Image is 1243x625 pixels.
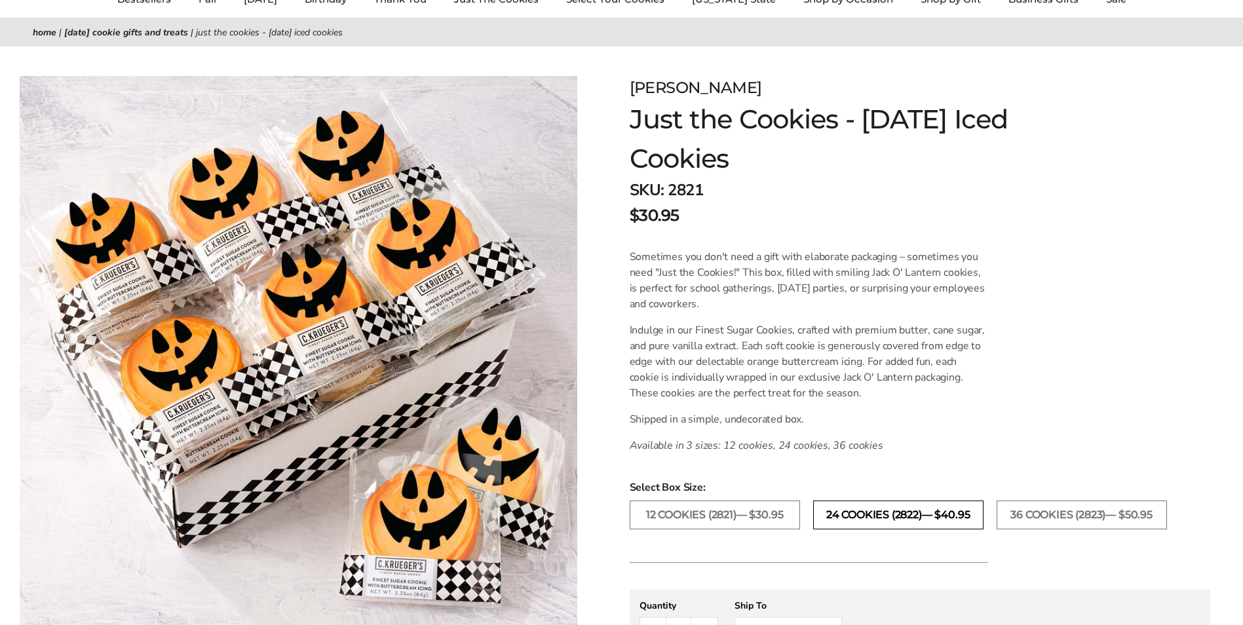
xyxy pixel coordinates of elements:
[630,100,1048,178] h1: Just the Cookies - [DATE] Iced Cookies
[813,501,984,529] label: 24 COOKIES (2822)— $40.95
[630,411,988,427] p: Shipped in a simple, undecorated box.
[997,501,1167,529] label: 36 COOKIES (2823)— $50.95
[630,322,988,401] p: Indulge in our Finest Sugar Cookies, crafted with premium butter, cane sugar, and pure vanilla ex...
[640,599,718,612] div: Quantity
[630,180,664,200] strong: SKU:
[59,26,62,39] span: |
[196,26,343,39] span: Just the Cookies - [DATE] Iced Cookies
[630,480,1210,495] span: Select Box Size:
[668,180,703,200] span: 2821
[630,249,988,312] p: Sometimes you don't need a gift with elaborate packaging – sometimes you need "Just the Cookies!"...
[10,575,136,615] iframe: Sign Up via Text for Offers
[630,204,679,227] span: $30.95
[630,76,1048,100] div: [PERSON_NAME]
[630,501,800,529] label: 12 COOKIES (2821)— $30.95
[630,438,883,453] em: Available in 3 sizes: 12 cookies, 24 cookies, 36 cookies
[33,26,56,39] a: Home
[64,26,188,39] a: [DATE] Cookie Gifts and Treats
[191,26,193,39] span: |
[735,599,842,612] div: Ship To
[33,25,1210,40] nav: breadcrumbs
